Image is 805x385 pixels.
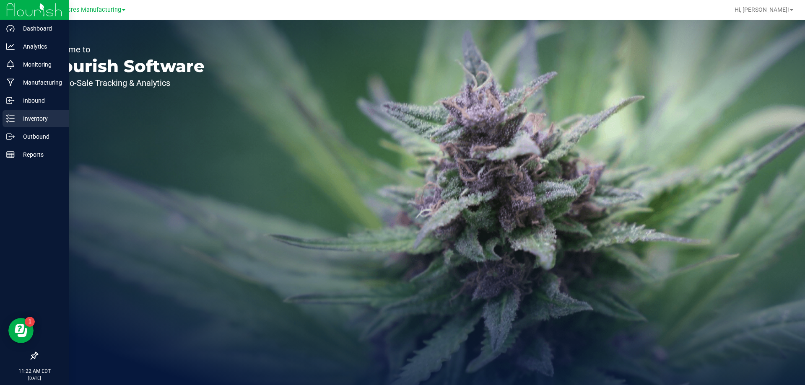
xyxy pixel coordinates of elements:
[735,6,789,13] span: Hi, [PERSON_NAME]!
[6,42,15,51] inline-svg: Analytics
[6,78,15,87] inline-svg: Manufacturing
[15,59,65,70] p: Monitoring
[6,60,15,69] inline-svg: Monitoring
[6,96,15,105] inline-svg: Inbound
[45,58,205,75] p: Flourish Software
[8,318,34,343] iframe: Resource center
[6,114,15,123] inline-svg: Inventory
[15,78,65,88] p: Manufacturing
[4,367,65,375] p: 11:22 AM EDT
[45,79,205,87] p: Seed-to-Sale Tracking & Analytics
[15,150,65,160] p: Reports
[6,132,15,141] inline-svg: Outbound
[15,23,65,34] p: Dashboard
[25,317,35,327] iframe: Resource center unread badge
[15,41,65,52] p: Analytics
[6,150,15,159] inline-svg: Reports
[15,96,65,106] p: Inbound
[6,24,15,33] inline-svg: Dashboard
[15,114,65,124] p: Inventory
[15,132,65,142] p: Outbound
[4,375,65,381] p: [DATE]
[46,6,121,13] span: Green Acres Manufacturing
[45,45,205,54] p: Welcome to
